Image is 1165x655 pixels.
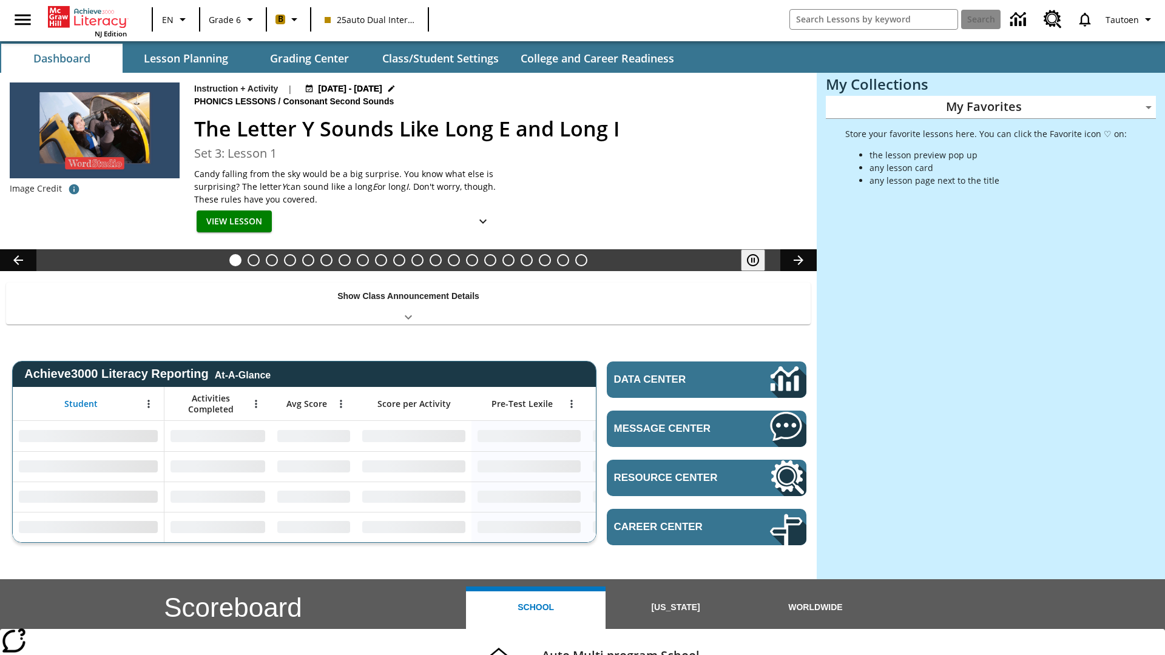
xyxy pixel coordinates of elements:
[491,398,553,409] span: Pre-Test Lexile
[587,451,702,482] div: No Data,
[266,254,278,266] button: Slide 3 Taking Movies to the X-Dimension
[164,482,271,512] div: No Data,
[194,113,802,144] h2: The Letter Y Sounds Like Long E and Long I
[614,374,729,386] span: Data Center
[10,183,62,195] p: Image Credit
[302,82,398,95] button: Aug 24 - Aug 24 Choose Dates
[278,12,283,27] span: B
[48,5,127,29] a: Home
[406,181,408,192] em: I
[357,254,369,266] button: Slide 8 The Last Homesteaders
[6,283,811,324] div: Show Class Announcement Details
[5,2,41,38] button: Open side menu
[215,368,271,381] div: At-A-Glance
[10,82,180,178] img: a young woman sits in the cockpit of a small plane that she drives with her feet
[271,512,356,542] div: No Data,
[1106,13,1139,26] span: Tautoen
[302,254,314,266] button: Slide 5 Test lesson 3/27 en
[157,8,195,30] button: Language: EN, Select a language
[1069,4,1101,35] a: Notifications
[164,451,271,482] div: No Data,
[95,29,127,38] span: NJ Edition
[337,290,479,303] p: Show Class Announcement Details
[1036,3,1069,36] a: Resource Center, Will open in new tab
[249,44,370,73] button: Grading Center
[320,254,333,266] button: Slide 6 Do You Want Fries With That?
[539,254,551,266] button: Slide 18 Remembering Justice O'Connor
[1003,3,1036,36] a: Data Center
[411,254,424,266] button: Slide 11 Fashion Forward in Ancient Rome
[606,586,745,629] button: [US_STATE]
[448,254,460,266] button: Slide 13 Mixed Practice: Citing Evidence
[271,482,356,512] div: No Data,
[171,393,251,415] span: Activities Completed
[607,361,806,398] a: Data Center
[587,482,702,512] div: No Data,
[209,13,241,26] span: Grade 6
[741,249,765,271] button: Pause
[373,181,377,192] em: E
[377,398,451,409] span: Score per Activity
[248,254,260,266] button: Slide 2 The Incredible Kellee Edwards
[283,95,396,109] span: Consonant Second Sounds
[614,472,734,484] span: Resource Center
[271,451,356,482] div: No Data,
[24,367,271,381] span: Achieve3000 Literacy Reporting
[780,249,817,271] button: Lesson carousel, Next
[466,254,478,266] button: Slide 14 Pre-release lesson
[607,509,806,545] a: Career Center
[164,512,271,542] div: No Data,
[284,254,296,266] button: Slide 4 Where Do House Cats Come From?
[614,521,734,533] span: Career Center
[194,167,498,206] p: Candy falling from the sky would be a big surprise. You know what else is surprising? The letter ...
[826,76,1156,93] h3: My Collections
[484,254,496,266] button: Slide 15 Career Lesson
[607,460,806,496] a: Resource Center, Will open in new tab
[1101,8,1160,30] button: Profile/Settings
[466,586,606,629] button: School
[845,127,1127,140] p: Store your favorite lessons here. You can click the Favorite icon ♡ on:
[746,586,885,629] button: Worldwide
[164,421,271,451] div: No Data,
[271,8,306,30] button: Boost Class color is peach. Change class color
[194,95,279,109] span: Phonics Lessons
[325,13,414,26] span: 25auto Dual International
[575,254,587,266] button: Slide 20 The Constitution's Balancing Act
[194,82,278,95] p: Instruction + Activity
[204,8,262,30] button: Grade: Grade 6, Select a grade
[339,254,351,266] button: Slide 7 Cars of the Future?
[332,395,350,413] button: Open Menu
[826,96,1156,119] div: My Favorites
[587,421,702,451] div: No Data,
[162,13,174,26] span: EN
[62,178,86,200] button: Photo credit: Amy Haskell/Haskell Photography
[64,398,98,409] span: Student
[587,512,702,542] div: No Data,
[194,144,802,163] h3: Set 3: Lesson 1
[562,395,581,413] button: Open Menu
[125,44,246,73] button: Lesson Planning
[870,174,1127,187] li: any lesson page next to the title
[430,254,442,266] button: Slide 12 The Invasion of the Free CD
[197,210,272,233] button: View Lesson
[286,398,327,409] span: Avg Score
[282,181,286,192] em: Y
[229,254,241,266] button: Slide 1 The Letter Y Sounds Like Long E and Long I
[471,210,495,233] button: Show Details
[1,44,123,73] button: Dashboard
[557,254,569,266] button: Slide 19 Point of View
[511,44,684,73] button: College and Career Readiness
[393,254,405,266] button: Slide 10 Attack of the Terrifying Tomatoes
[48,4,127,38] div: Home
[288,82,292,95] span: |
[140,395,158,413] button: Open Menu
[790,10,957,29] input: search field
[373,44,508,73] button: Class/Student Settings
[870,161,1127,174] li: any lesson card
[741,249,777,271] div: Pause
[607,411,806,447] a: Message Center
[247,395,265,413] button: Open Menu
[521,254,533,266] button: Slide 17 Hooray for Constitution Day!
[279,96,281,106] span: /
